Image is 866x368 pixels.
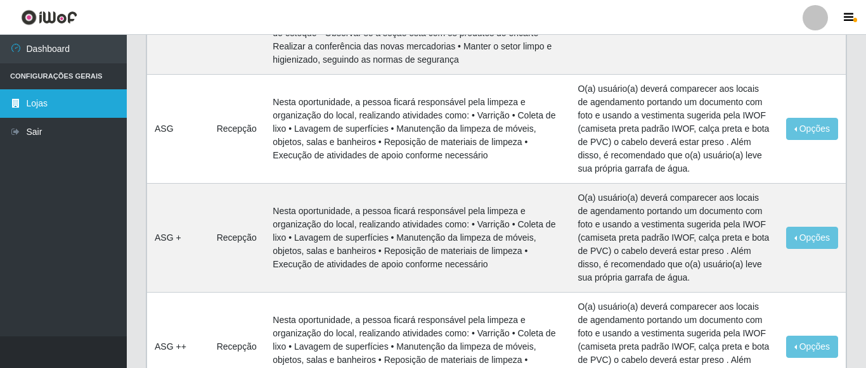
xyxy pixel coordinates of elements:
[786,118,838,140] button: Opções
[21,10,77,25] img: CoreUI Logo
[265,75,570,184] td: Nesta oportunidade, a pessoa ficará responsável pela limpeza e organização do local, realizando a...
[147,75,209,184] td: ASG
[786,227,838,249] button: Opções
[147,184,209,293] td: ASG +
[265,184,570,293] td: Nesta oportunidade, a pessoa ficará responsável pela limpeza e organização do local, realizando a...
[209,75,266,184] td: Recepção
[209,184,266,293] td: Recepção
[570,75,779,184] td: O(a) usuário(a) deverá comparecer aos locais de agendamento portando um documento com foto e usan...
[570,184,779,293] td: O(a) usuário(a) deverá comparecer aos locais de agendamento portando um documento com foto e usan...
[786,336,838,358] button: Opções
